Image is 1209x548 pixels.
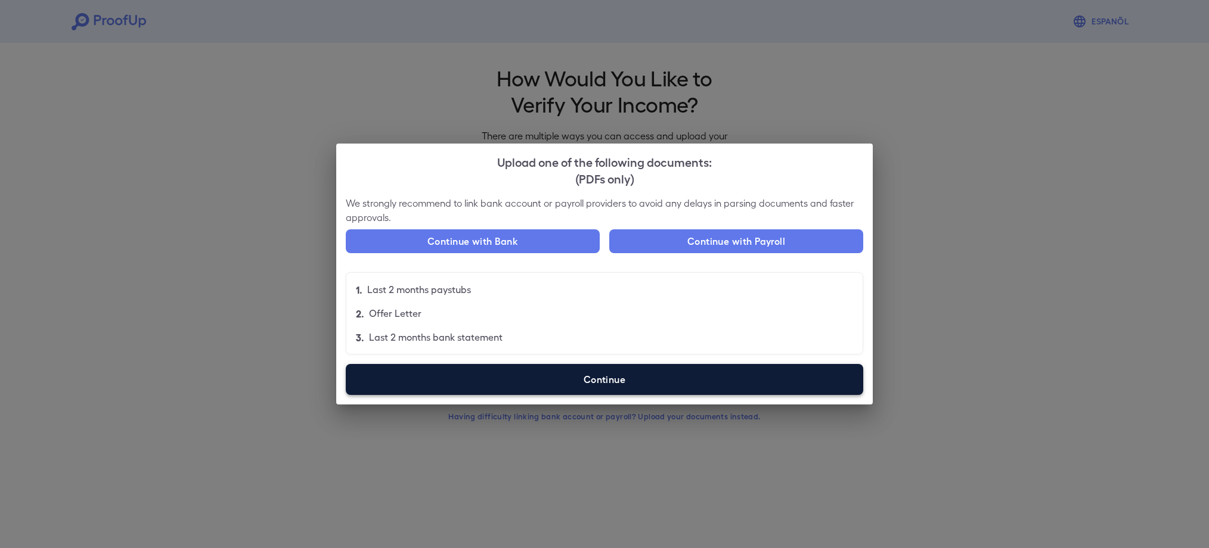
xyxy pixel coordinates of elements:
p: Last 2 months paystubs [367,282,471,297]
div: (PDFs only) [346,170,863,186]
button: Continue with Bank [346,229,600,253]
p: 2. [356,306,364,320]
h2: Upload one of the following documents: [336,144,873,196]
button: Continue with Payroll [609,229,863,253]
p: We strongly recommend to link bank account or payroll providers to avoid any delays in parsing do... [346,196,863,225]
p: 3. [356,330,364,344]
label: Continue [346,364,863,395]
p: 1. [356,282,362,297]
p: Offer Letter [369,306,421,320]
p: Last 2 months bank statement [369,330,503,344]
